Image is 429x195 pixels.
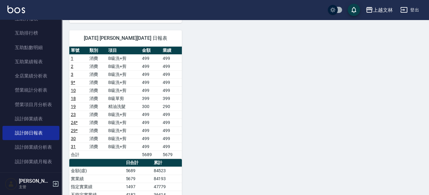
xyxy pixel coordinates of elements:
[71,56,73,61] a: 1
[88,143,106,151] td: 消費
[88,127,106,135] td: 消費
[107,70,141,78] td: B級洗+剪
[5,178,17,190] img: Person
[140,151,161,159] td: 5689
[107,86,141,94] td: B級洗+剪
[69,183,124,191] td: 指定實業績
[152,167,182,175] td: 84523
[88,110,106,118] td: 消費
[88,102,106,110] td: 消費
[124,167,152,175] td: 5689
[69,47,88,55] th: 單號
[69,175,124,183] td: 實業績
[124,159,152,167] th: 日合計
[2,55,59,69] a: 互助業績報表
[2,169,59,183] a: 設計師排行榜
[107,135,141,143] td: B級洗+剪
[161,102,182,110] td: 290
[107,47,141,55] th: 項目
[140,143,161,151] td: 499
[88,70,106,78] td: 消費
[88,54,106,62] td: 消費
[77,35,174,41] span: [DATE] [PERSON_NAME][DATE] 日報表
[373,6,393,14] div: 上越文林
[107,127,141,135] td: B級洗+剪
[107,78,141,86] td: B級洗+剪
[69,167,124,175] td: 金額(虛)
[71,96,76,101] a: 18
[161,94,182,102] td: 399
[161,54,182,62] td: 499
[107,118,141,127] td: B級洗+剪
[88,86,106,94] td: 消費
[2,155,59,169] a: 設計師業績月報表
[140,62,161,70] td: 499
[71,136,76,141] a: 30
[161,127,182,135] td: 499
[107,110,141,118] td: B級洗+剪
[140,127,161,135] td: 499
[2,69,59,83] a: 全店業績分析表
[88,135,106,143] td: 消費
[107,102,141,110] td: 精油洗髮
[140,118,161,127] td: 499
[140,135,161,143] td: 499
[2,40,59,55] a: 互助點數明細
[140,54,161,62] td: 499
[88,94,106,102] td: 消費
[161,118,182,127] td: 499
[88,118,106,127] td: 消費
[348,4,360,16] button: save
[2,140,59,154] a: 設計師業績分析表
[140,102,161,110] td: 300
[140,94,161,102] td: 399
[107,62,141,70] td: B級洗+剪
[161,78,182,86] td: 499
[124,175,152,183] td: 5679
[71,104,76,109] a: 19
[398,4,422,16] button: 登出
[140,70,161,78] td: 499
[69,47,182,159] table: a dense table
[19,184,50,190] p: 主管
[71,112,76,117] a: 23
[161,135,182,143] td: 499
[152,183,182,191] td: 47779
[71,72,73,77] a: 3
[107,94,141,102] td: B級單剪
[140,110,161,118] td: 499
[161,151,182,159] td: 5679
[2,126,59,140] a: 設計師日報表
[19,178,50,184] h5: [PERSON_NAME]
[140,78,161,86] td: 499
[69,151,88,159] td: 合計
[363,4,395,16] button: 上越文林
[161,110,182,118] td: 499
[161,86,182,94] td: 499
[71,88,76,93] a: 10
[152,159,182,167] th: 累計
[161,47,182,55] th: 業績
[71,144,76,149] a: 31
[161,143,182,151] td: 499
[88,47,106,55] th: 類別
[161,70,182,78] td: 499
[152,175,182,183] td: 84193
[107,143,141,151] td: B級洗+剪
[2,112,59,126] a: 設計師業績表
[2,83,59,97] a: 營業統計分析表
[2,26,59,40] a: 互助排行榜
[88,78,106,86] td: 消費
[107,54,141,62] td: B級洗+剪
[140,47,161,55] th: 金額
[7,6,25,13] img: Logo
[161,62,182,70] td: 499
[2,97,59,112] a: 營業項目月分析表
[88,62,106,70] td: 消費
[71,64,73,69] a: 2
[140,86,161,94] td: 499
[124,183,152,191] td: 1497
